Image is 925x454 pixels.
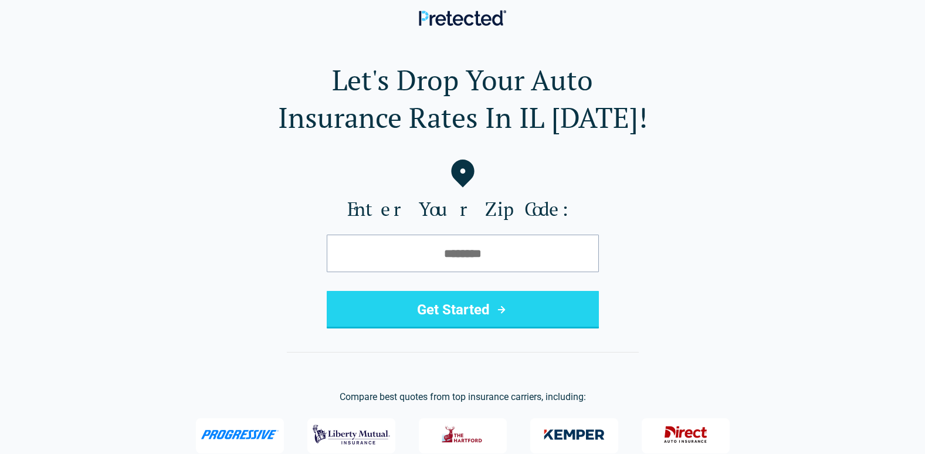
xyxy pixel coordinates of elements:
img: Kemper [536,419,613,450]
p: Compare best quotes from top insurance carriers, including: [19,390,906,404]
img: Direct General [657,419,714,450]
img: Liberty Mutual [313,419,390,450]
img: Progressive [201,430,279,439]
img: The Hartford [434,419,492,450]
label: Enter Your Zip Code: [19,197,906,221]
img: Pretected [419,10,506,26]
button: Get Started [327,291,599,328]
h1: Let's Drop Your Auto Insurance Rates In IL [DATE]! [19,61,906,136]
